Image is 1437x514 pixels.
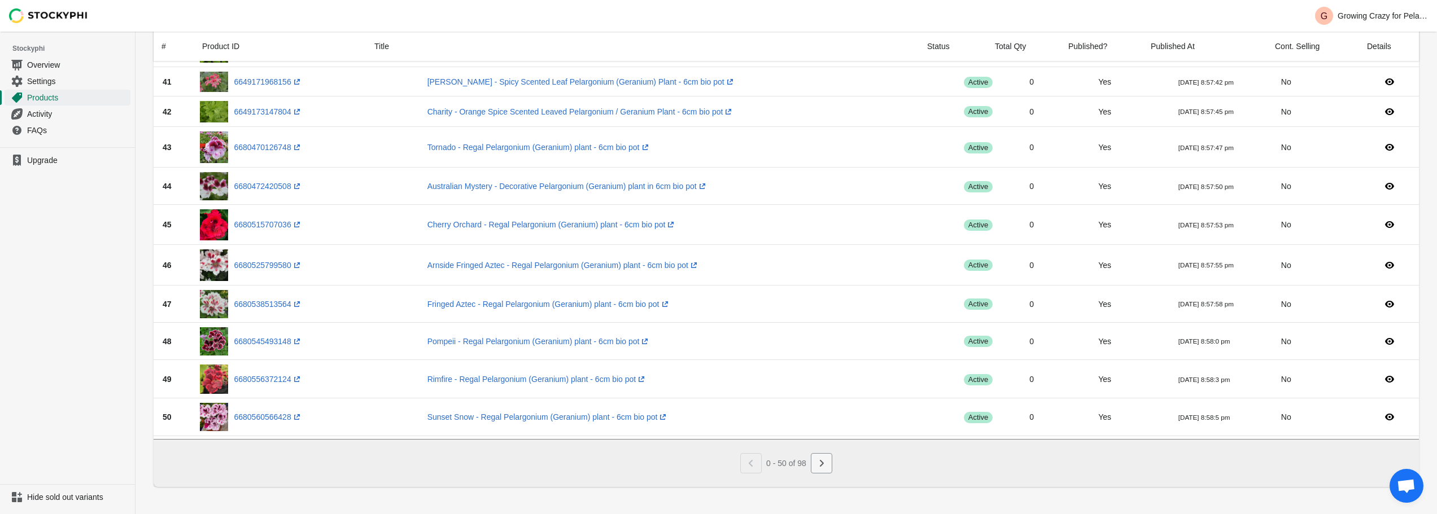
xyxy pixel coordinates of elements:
[9,8,88,23] img: Stockyphi
[766,459,806,468] span: 0 - 50 of 98
[1178,144,1234,151] small: [DATE] 8:57:47 pm
[1321,11,1327,21] text: G
[234,375,302,384] a: 6680556372124(opens a new window)
[234,182,302,191] a: 6680472420508(opens a new window)
[365,32,918,61] div: Title
[1272,360,1360,399] td: No
[163,220,172,229] span: 45
[1338,11,1428,20] p: Growing Crazy for Pelargoniums
[427,261,700,270] a: Arnside Fringed Aztec - Regal Pelargonium (Geranium) plant - 6cm bio pot(opens a new window)
[1020,96,1089,127] td: 0
[200,131,228,163] img: Screenshot_20220515-210719_Gallery.jpg
[1178,414,1230,421] small: [DATE] 8:58:5 pm
[27,76,128,87] span: Settings
[1089,398,1169,436] td: Yes
[964,181,993,192] span: active
[1020,285,1089,323] td: 0
[163,77,172,86] span: 41
[200,209,228,240] img: CherryOrchard.jpg
[27,108,128,120] span: Activity
[964,336,993,347] span: active
[234,220,302,229] a: 6680515707036(opens a new window)
[234,412,302,421] a: 6680560566428(opens a new window)
[27,92,128,103] span: Products
[5,106,130,122] a: Activity
[1020,245,1089,285] td: 0
[200,101,228,122] img: Charity2SM.jpg
[1059,32,1142,61] div: Published?
[27,491,128,503] span: Hide sold out variants
[1178,183,1234,190] small: [DATE] 8:57:50 pm
[427,220,677,229] a: Cherry Orchard - Regal Pelargonium (Geranium) plant - 6cm bio pot(opens a new window)
[234,300,302,309] a: 6680538513564(opens a new window)
[1178,376,1230,383] small: [DATE] 8:58:3 pm
[964,260,993,271] span: active
[163,300,172,309] span: 47
[1272,205,1360,245] td: No
[200,364,228,394] img: RimfirewebeditSM.jpg
[1272,96,1360,127] td: No
[1089,67,1169,96] td: Yes
[163,182,172,191] span: 44
[27,125,128,136] span: FAQs
[193,32,365,61] div: Product ID
[1178,300,1234,307] small: [DATE] 8:57:58 pm
[200,403,228,431] img: sunsetsnowcut_2.jpg
[1272,168,1360,205] td: No
[427,300,671,309] a: Fringed Aztec - Regal Pelargonium (Geranium) plant - 6cm bio pot(opens a new window)
[427,182,708,191] a: Australian Mystery - Decorative Pelargonium (Geranium) plant in 6cm bio pot(opens a new window)
[27,155,128,166] span: Upgrade
[1020,360,1089,399] td: 0
[964,142,993,153] span: active
[1089,205,1169,245] td: Yes
[1358,32,1419,61] div: Details
[1178,108,1234,115] small: [DATE] 8:57:45 pm
[1089,168,1169,205] td: Yes
[1020,205,1089,245] td: 0
[163,143,172,152] span: 43
[964,106,993,117] span: active
[5,89,130,106] a: Products
[427,77,736,86] a: [PERSON_NAME] - Spicy Scented Leaf Pelargonium (Geranium) Plant - 6cm bio pot(opens a new window)
[163,375,172,384] span: 49
[1178,261,1234,269] small: [DATE] 8:57:55 pm
[1089,127,1169,168] td: Yes
[234,107,302,116] a: 6649173147804(opens a new window)
[163,412,172,421] span: 50
[200,249,228,281] img: arnsidefringedaztec.jpg
[811,453,832,473] button: Next
[163,107,172,116] span: 42
[964,374,993,385] span: active
[1390,469,1423,503] div: Open chat
[161,41,167,52] div: #
[1089,96,1169,127] td: Yes
[1178,337,1230,345] small: [DATE] 8:58:0 pm
[1178,78,1234,86] small: [DATE] 8:57:42 pm
[427,337,651,346] a: Pompeii - Regal Pelargonium (Geranium) plant - 6cm bio pot(opens a new window)
[1272,323,1360,360] td: No
[1020,398,1089,436] td: 0
[1089,245,1169,285] td: Yes
[918,32,986,61] div: Status
[1089,323,1169,360] td: Yes
[427,107,735,116] a: Charity - Orange Spice Scented Leaved Pelargonium / Geranium Plant - 6cm bio pot(opens a new window)
[1089,285,1169,323] td: Yes
[12,43,135,54] span: Stockyphi
[200,72,228,92] img: RadulaRosea1SM.jpg
[1272,398,1360,436] td: No
[1089,360,1169,399] td: Yes
[5,73,130,89] a: Settings
[234,261,302,270] a: 6680525799580(opens a new window)
[1020,323,1089,360] td: 0
[1020,127,1089,168] td: 0
[234,77,302,86] a: 6649171968156(opens a new window)
[27,59,128,71] span: Overview
[1142,32,1266,61] div: Published At
[234,337,302,346] a: 6680545493148(opens a new window)
[1311,5,1432,27] button: Avatar with initials GGrowing Crazy for Pelargoniums
[427,143,651,152] a: Tornado - Regal Pelargonium (Geranium) plant - 6cm bio pot(opens a new window)
[200,290,228,318] img: Screenshot_20221127_215213_Gallery.jpg
[1272,67,1360,96] td: No
[5,56,130,73] a: Overview
[964,412,993,423] span: active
